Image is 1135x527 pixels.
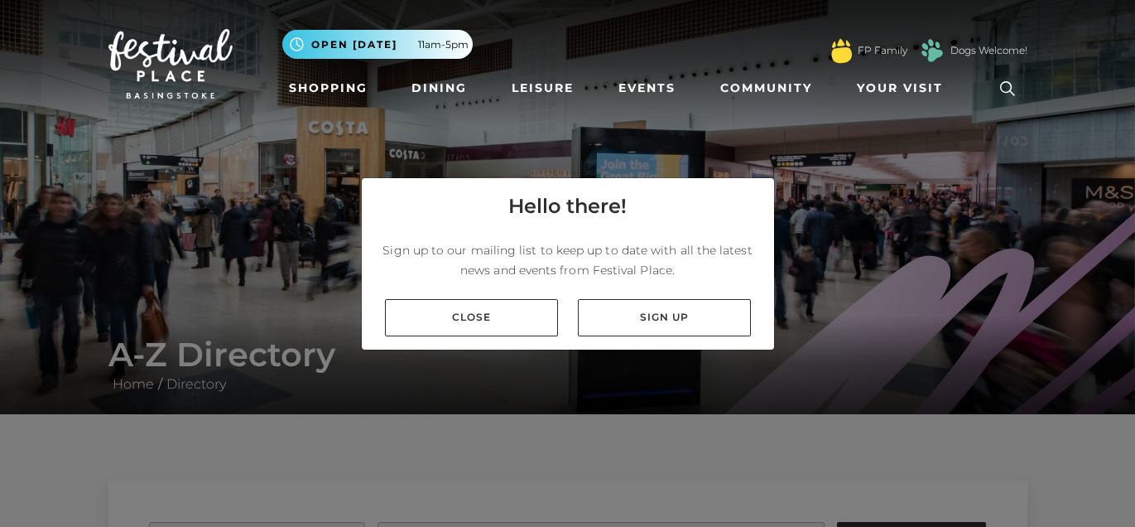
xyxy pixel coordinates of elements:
a: Events [612,73,682,104]
a: Dogs Welcome! [950,43,1027,58]
a: Close [385,299,558,336]
span: Your Visit [857,80,943,97]
a: Sign up [578,299,751,336]
a: Community [714,73,819,104]
span: 11am-5pm [418,37,469,52]
button: Open [DATE] 11am-5pm [282,30,473,59]
img: Festival Place Logo [108,29,233,99]
a: FP Family [858,43,907,58]
a: Leisure [505,73,580,104]
a: Shopping [282,73,374,104]
a: Your Visit [850,73,958,104]
p: Sign up to our mailing list to keep up to date with all the latest news and events from Festival ... [375,240,761,280]
span: Open [DATE] [311,37,397,52]
a: Dining [405,73,474,104]
h4: Hello there! [508,191,627,221]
